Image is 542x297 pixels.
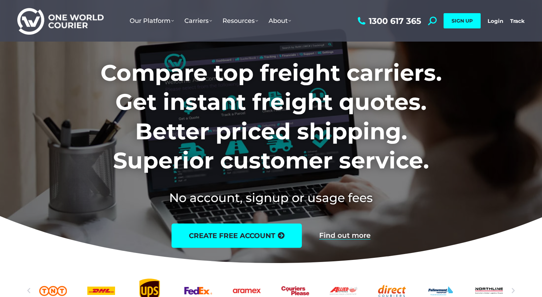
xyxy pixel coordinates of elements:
img: One World Courier [17,7,104,35]
a: SIGN UP [444,13,481,28]
span: SIGN UP [452,18,473,24]
a: Resources [217,10,263,32]
a: Find out more [319,232,370,239]
h1: Compare top freight carriers. Get instant freight quotes. Better priced shipping. Superior custom... [55,58,488,175]
a: About [263,10,296,32]
a: create free account [172,224,302,248]
a: Our Platform [124,10,179,32]
span: About [269,17,291,25]
span: Our Platform [130,17,174,25]
a: Carriers [179,10,217,32]
a: 1300 617 365 [356,17,421,25]
a: Login [488,18,503,24]
span: Resources [222,17,258,25]
h2: No account, signup or usage fees [55,189,488,206]
span: Carriers [184,17,212,25]
a: Track [510,18,525,24]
